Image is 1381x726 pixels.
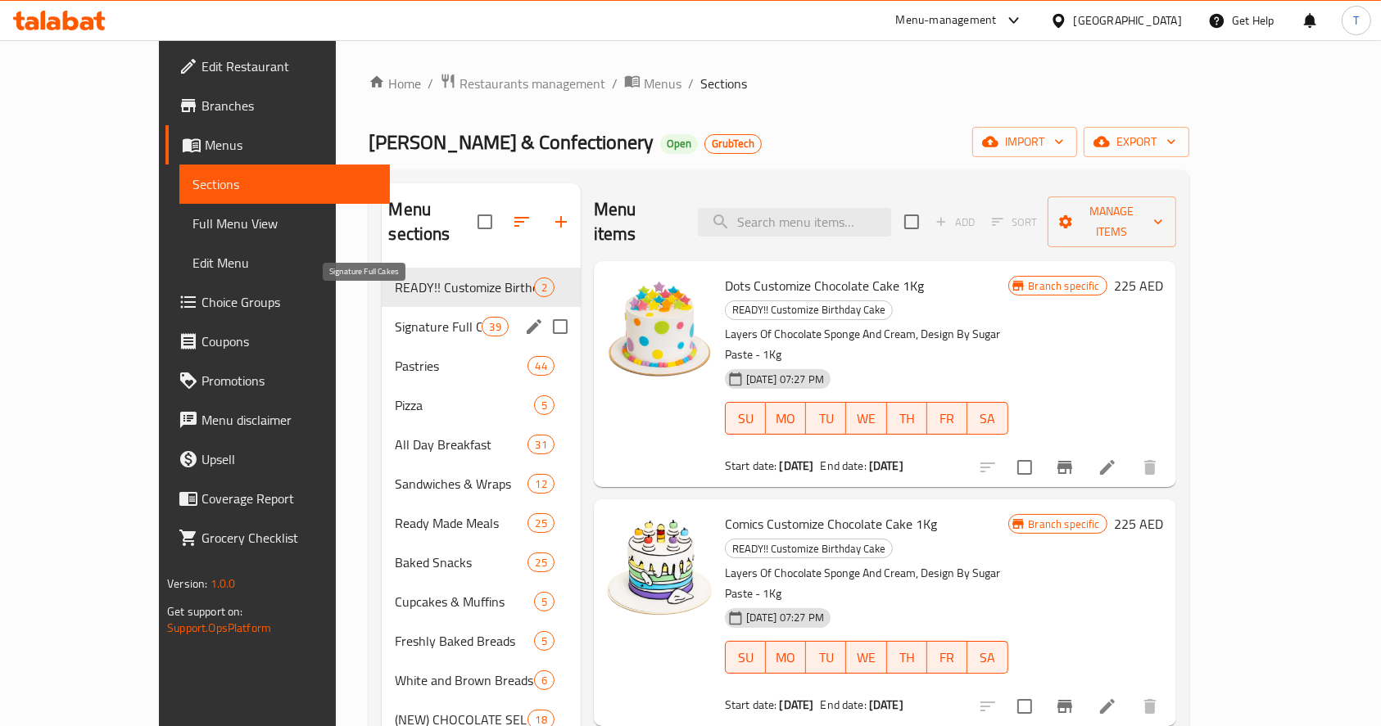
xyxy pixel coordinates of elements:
div: Sandwiches & Wraps [395,474,527,494]
a: Support.OpsPlatform [167,617,271,638]
span: End date: [821,455,867,476]
span: T [1353,11,1359,29]
span: 5 [535,634,554,649]
div: Menu-management [896,11,997,30]
div: Open [660,134,698,154]
button: delete [1130,448,1170,487]
button: Branch-specific-item [1045,448,1084,487]
span: Select section first [981,210,1048,235]
span: Comics Customize Chocolate Cake 1Kg [725,512,937,536]
a: Grocery Checklist [165,518,390,557]
div: Cupcakes & Muffins5 [382,582,580,621]
button: SU [725,641,766,674]
span: Start date: [725,694,777,715]
span: WE [853,407,880,431]
span: Sections [192,174,377,194]
div: items [527,513,554,533]
div: items [534,592,555,611]
span: White and Brown Breads [395,670,533,690]
a: Coverage Report [165,479,390,518]
a: Edit Menu [179,243,390,282]
li: / [688,74,694,93]
span: SU [732,646,759,670]
span: Select section [894,205,929,239]
span: Cupcakes & Muffins [395,592,533,611]
button: TH [887,641,927,674]
b: [DATE] [869,694,903,715]
span: FR [934,646,961,670]
span: Start date: [725,455,777,476]
span: Branch specific [1022,278,1107,294]
span: READY!! Customize Birthday Cake [726,300,892,319]
div: READY!! Customize Birthday Cake2 [382,268,580,307]
span: Choice Groups [201,292,377,312]
a: Home [369,74,421,93]
li: / [612,74,618,93]
input: search [698,208,891,237]
button: SU [725,402,766,435]
button: FR [927,402,967,435]
span: Coverage Report [201,489,377,508]
span: Add item [929,210,981,235]
span: Branches [201,96,377,115]
button: WE [846,641,886,674]
button: export [1084,127,1189,157]
span: 6 [535,673,554,688]
span: GrubTech [705,137,761,151]
div: items [527,552,554,572]
span: 44 [528,358,553,374]
div: Freshly Baked Breads5 [382,621,580,661]
span: End date: [821,694,867,715]
div: All Day Breakfast31 [382,425,580,464]
span: Branch specific [1022,516,1107,532]
div: Pastries44 [382,346,580,386]
span: All Day Breakfast [395,435,527,454]
span: Promotions [201,371,377,390]
span: 25 [528,516,553,531]
span: Edit Menu [192,253,377,273]
div: Sandwiches & Wraps12 [382,464,580,503]
span: 31 [528,437,553,453]
span: TH [894,407,921,431]
div: Ready Made Meals25 [382,503,580,543]
button: Branch-specific-item [1045,687,1084,726]
span: Grocery Checklist [201,528,377,548]
b: [DATE] [780,694,814,715]
span: FR [934,407,961,431]
span: 5 [535,594,554,610]
span: [DATE] 07:27 PM [740,610,831,625]
button: TH [887,402,927,435]
h2: Menu sections [388,197,477,246]
button: FR [927,641,967,674]
img: Comics Customize Chocolate Cake 1Kg [607,512,712,617]
span: Signature Full Cakes [395,317,482,336]
button: delete [1130,687,1170,726]
span: Baked Snacks [395,552,527,572]
span: Pizza [395,395,533,415]
span: Menus [644,74,681,93]
span: Pastries [395,356,527,376]
a: Menu disclaimer [165,400,390,440]
span: 39 [482,319,507,335]
a: Upsell [165,440,390,479]
a: Edit menu item [1098,697,1117,716]
span: Full Menu View [192,214,377,233]
b: [DATE] [869,455,903,476]
span: Get support on: [167,601,242,622]
span: 5 [535,398,554,413]
a: Promotions [165,361,390,400]
button: TU [806,641,846,674]
div: White and Brown Breads6 [382,661,580,700]
span: Edit Restaurant [201,56,377,76]
span: Ready Made Meals [395,513,527,533]
h2: Menu items [594,197,678,246]
p: Layers Of Chocolate Sponge And Cream, Design By Sugar Paste - 1Kg [725,563,1008,604]
div: items [534,631,555,651]
span: export [1097,132,1176,152]
span: TU [813,407,840,431]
